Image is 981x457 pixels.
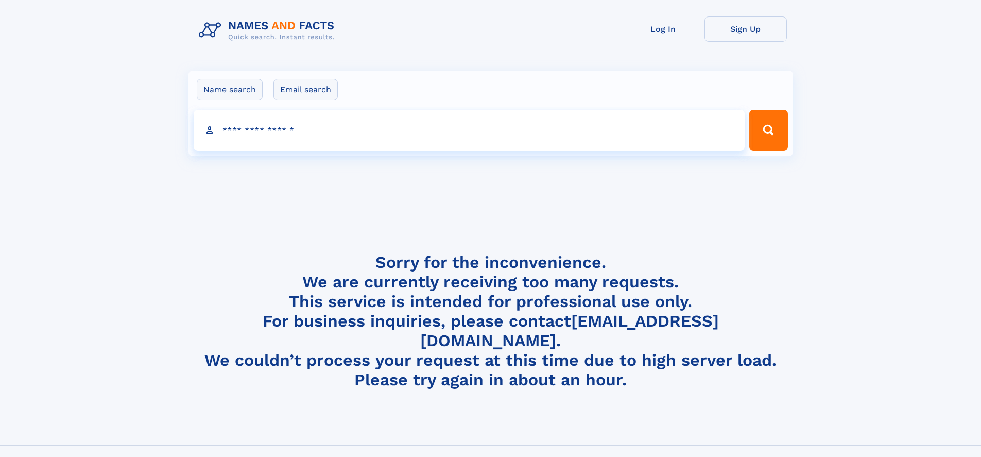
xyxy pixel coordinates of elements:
[704,16,787,42] a: Sign Up
[749,110,787,151] button: Search Button
[197,79,263,100] label: Name search
[622,16,704,42] a: Log In
[194,110,745,151] input: search input
[420,311,719,350] a: [EMAIL_ADDRESS][DOMAIN_NAME]
[273,79,338,100] label: Email search
[195,16,343,44] img: Logo Names and Facts
[195,252,787,390] h4: Sorry for the inconvenience. We are currently receiving too many requests. This service is intend...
